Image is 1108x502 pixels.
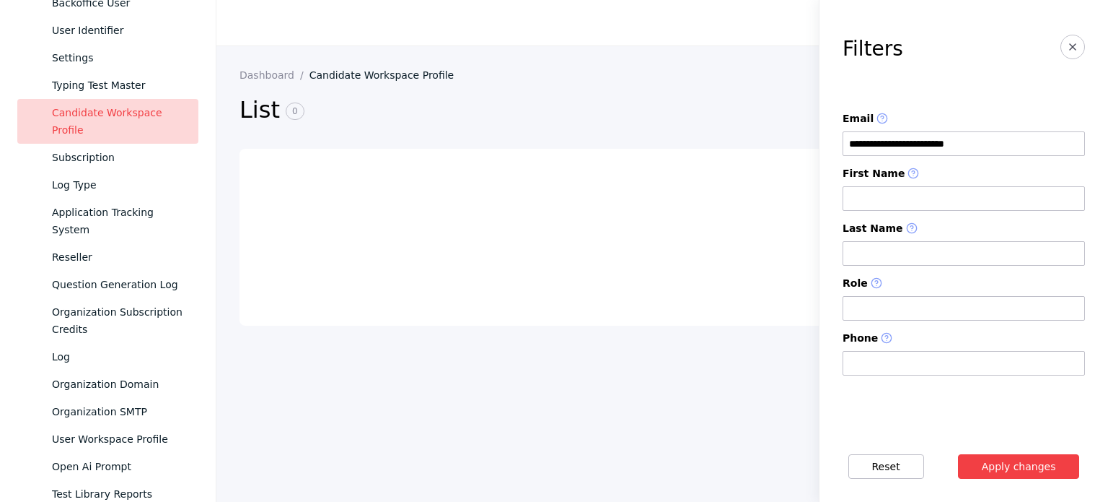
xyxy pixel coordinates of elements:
a: Dashboard [239,69,309,81]
div: Settings [52,49,187,66]
h3: Filters [843,38,903,61]
button: Apply changes [958,454,1080,479]
div: Organization Subscription Credits [52,303,187,338]
div: Typing Test Master [52,77,187,94]
a: Application Tracking System [17,199,198,243]
div: Organization SMTP [52,403,187,420]
div: Log [52,348,187,365]
label: Role [843,277,1085,290]
div: Candidate Workspace Profile [52,104,187,139]
div: Open Ai Prompt [52,458,187,475]
div: User Identifier [52,22,187,39]
div: Log Type [52,176,187,194]
label: Phone [843,332,1085,345]
a: Log Type [17,171,198,199]
div: Application Tracking System [52,204,187,238]
a: Organization Subscription Credits [17,298,198,343]
div: Reseller [52,248,187,266]
a: Settings [17,44,198,72]
a: User Workspace Profile [17,425,198,453]
div: User Workspace Profile [52,430,187,448]
a: Reseller [17,243,198,271]
label: Last Name [843,222,1085,235]
div: Organization Domain [52,376,187,393]
a: Typing Test Master [17,72,198,99]
a: Organization Domain [17,371,198,398]
span: 0 [286,103,304,120]
a: Log [17,343,198,371]
label: Email [843,113,1085,126]
a: Candidate Workspace Profile [17,99,198,144]
h2: List [239,95,861,126]
button: Reset [848,454,924,479]
div: Subscription [52,149,187,166]
a: Candidate Workspace Profile [309,69,466,81]
a: User Identifier [17,17,198,44]
a: Organization SMTP [17,398,198,425]
a: Subscription [17,144,198,171]
a: Question Generation Log [17,271,198,298]
div: Question Generation Log [52,276,187,293]
label: First Name [843,168,1085,181]
a: Open Ai Prompt [17,453,198,480]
